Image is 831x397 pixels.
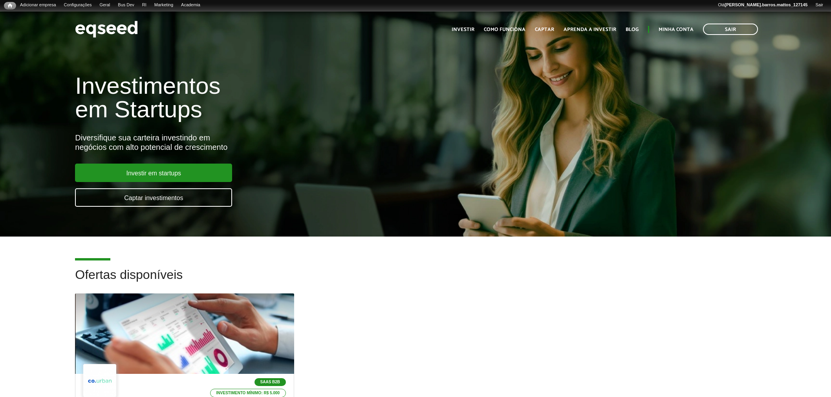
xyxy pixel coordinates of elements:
a: Sair [703,24,758,35]
a: Investir em startups [75,164,232,182]
a: Blog [626,27,639,32]
img: EqSeed [75,19,138,40]
a: Captar [535,27,554,32]
a: Geral [95,2,114,8]
a: Aprenda a investir [564,27,616,32]
p: SaaS B2B [254,378,286,386]
a: Captar investimentos [75,188,232,207]
h1: Investimentos em Startups [75,74,479,121]
a: Configurações [60,2,96,8]
span: Início [8,3,12,8]
a: Olá[PERSON_NAME].barros.mattos_127145 [714,2,811,8]
a: Marketing [150,2,177,8]
strong: [PERSON_NAME].barros.mattos_127145 [725,2,807,7]
a: Como funciona [484,27,525,32]
a: Minha conta [659,27,694,32]
a: Sair [811,2,827,8]
a: RI [138,2,150,8]
a: Adicionar empresa [16,2,60,8]
a: Academia [177,2,204,8]
a: Início [4,2,16,9]
div: Diversifique sua carteira investindo em negócios com alto potencial de crescimento [75,133,479,152]
a: Bus Dev [114,2,138,8]
h2: Ofertas disponíveis [75,268,756,293]
a: Investir [452,27,474,32]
